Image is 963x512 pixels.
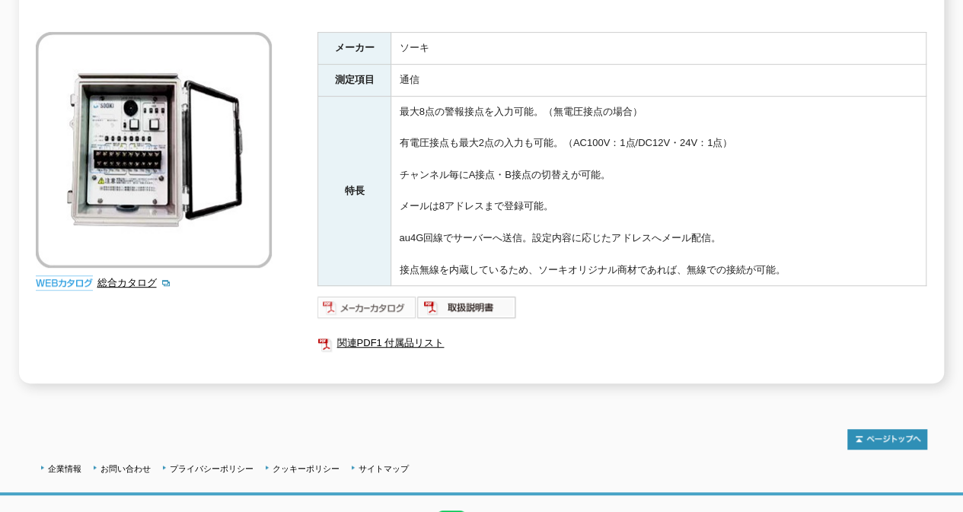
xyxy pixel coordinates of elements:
[391,33,926,65] td: ソーキ
[318,33,391,65] th: メーカー
[317,295,417,320] img: メーカーカタログ
[417,306,517,317] a: 取扱説明書
[97,277,171,288] a: 総合カタログ
[170,464,254,473] a: プライバシーポリシー
[273,464,340,473] a: クッキーポリシー
[317,306,417,317] a: メーカーカタログ
[359,464,409,473] a: サイトマップ
[36,275,93,291] img: webカタログ
[391,64,926,96] td: 通信
[417,295,517,320] img: 取扱説明書
[100,464,151,473] a: お問い合わせ
[847,429,927,450] img: トップページへ
[318,64,391,96] th: 測定項目
[36,32,272,268] img: 接点メール送信システム e-MoA SOK-E100
[318,96,391,286] th: 特長
[317,333,926,353] a: 関連PDF1 付属品リスト
[391,96,926,286] td: 最大8点の警報接点を入力可能。（無電圧接点の場合） 有電圧接点も最大2点の入力も可能。（AC100V：1点/DC12V・24V：1点） チャンネル毎にA接点・B接点の切替えが可能。 メールは8ア...
[48,464,81,473] a: 企業情報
